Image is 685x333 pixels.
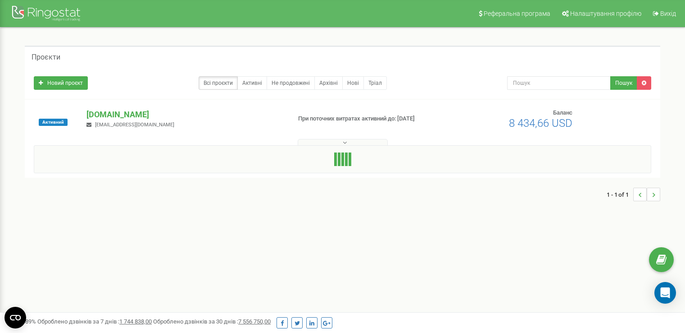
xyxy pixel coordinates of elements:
[39,119,68,126] span: Активний
[86,109,283,120] p: [DOMAIN_NAME]
[314,76,343,90] a: Архівні
[607,188,633,201] span: 1 - 1 of 1
[119,318,152,325] u: 1 744 838,00
[237,76,267,90] a: Активні
[342,76,364,90] a: Нові
[5,307,26,328] button: Open CMP widget
[484,10,550,17] span: Реферальна програма
[298,115,442,123] p: При поточних витратах активний до: [DATE]
[507,76,611,90] input: Пошук
[199,76,238,90] a: Всі проєкти
[610,76,637,90] button: Пошук
[37,318,152,325] span: Оброблено дзвінків за 7 днів :
[238,318,271,325] u: 7 556 750,00
[607,179,660,210] nav: ...
[654,282,676,304] div: Open Intercom Messenger
[32,53,60,61] h5: Проєкти
[95,122,174,128] span: [EMAIL_ADDRESS][DOMAIN_NAME]
[153,318,271,325] span: Оброблено дзвінків за 30 днів :
[267,76,315,90] a: Не продовжені
[34,76,88,90] a: Новий проєкт
[553,109,572,116] span: Баланс
[363,76,387,90] a: Тріал
[509,117,572,129] span: 8 434,66 USD
[660,10,676,17] span: Вихід
[570,10,641,17] span: Налаштування профілю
